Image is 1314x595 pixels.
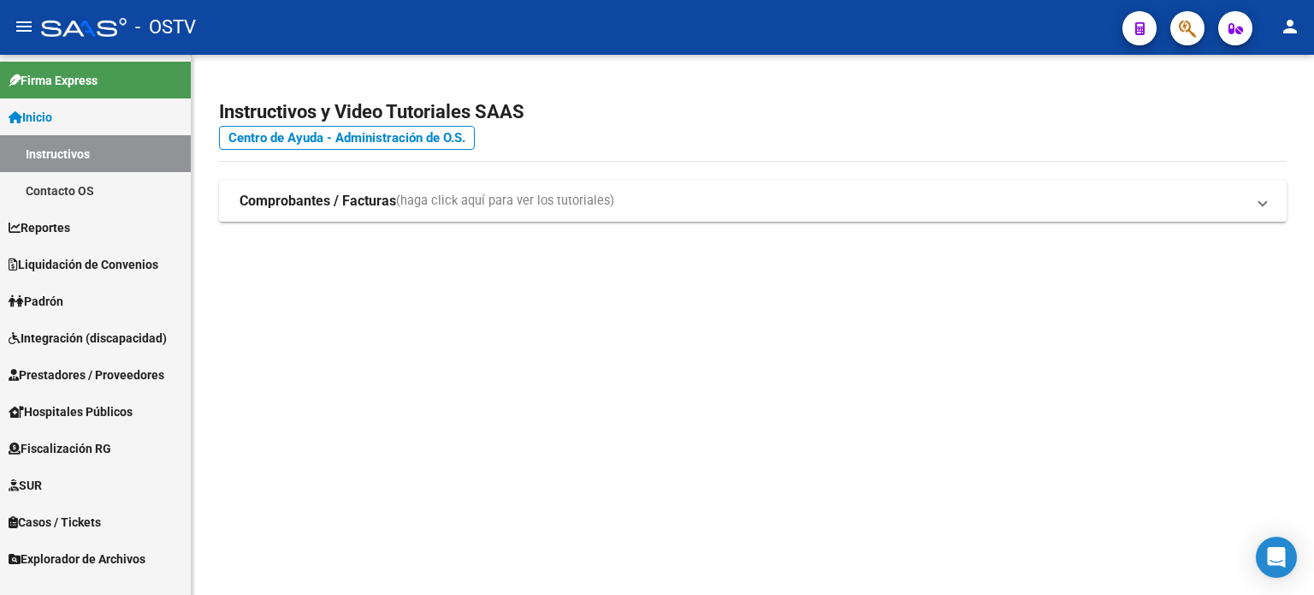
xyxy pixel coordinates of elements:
span: - OSTV [135,9,196,46]
strong: Comprobantes / Facturas [240,192,396,211]
span: (haga click aquí para ver los tutoriales) [396,192,614,211]
h2: Instructivos y Video Tutoriales SAAS [219,96,1287,128]
a: Centro de Ayuda - Administración de O.S. [219,126,475,150]
span: Fiscalización RG [9,439,111,458]
span: Reportes [9,218,70,237]
span: SUR [9,476,42,495]
mat-expansion-panel-header: Comprobantes / Facturas(haga click aquí para ver los tutoriales) [219,181,1287,222]
span: Integración (discapacidad) [9,329,167,348]
span: Explorador de Archivos [9,550,145,568]
span: Liquidación de Convenios [9,255,158,274]
mat-icon: person [1280,16,1300,37]
span: Inicio [9,108,52,127]
div: Open Intercom Messenger [1256,537,1297,578]
mat-icon: menu [14,16,34,37]
span: Casos / Tickets [9,513,101,532]
span: Prestadores / Proveedores [9,366,164,384]
span: Padrón [9,292,63,311]
span: Hospitales Públicos [9,402,133,421]
span: Firma Express [9,71,98,90]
